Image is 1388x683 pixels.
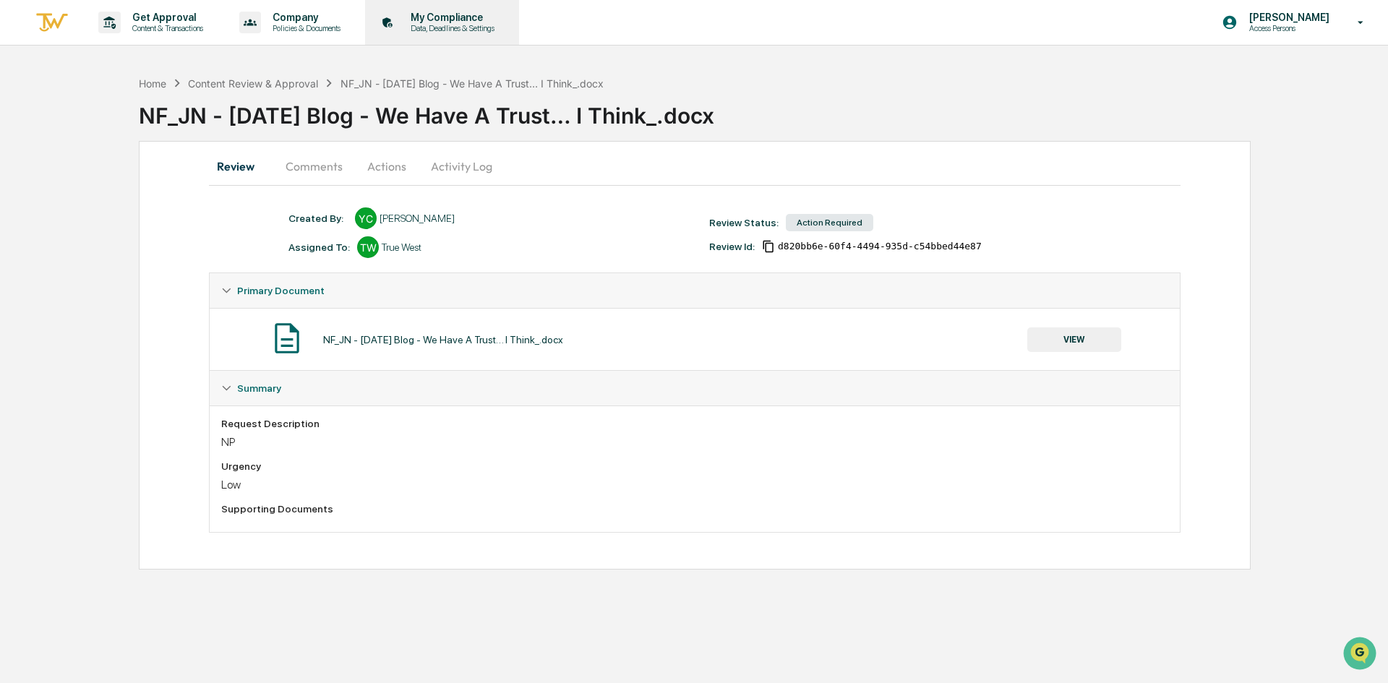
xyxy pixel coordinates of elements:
div: 🗄️ [105,184,116,195]
button: VIEW [1027,327,1121,352]
button: Comments [274,149,354,184]
div: Primary Document [210,273,1180,308]
p: How can we help? [14,30,263,53]
div: [PERSON_NAME] [380,212,455,224]
p: Policies & Documents [261,23,348,33]
div: 🔎 [14,211,26,223]
div: TW [357,236,379,258]
span: Attestations [119,182,179,197]
div: Assigned To: [288,241,350,253]
div: Review Status: [709,217,779,228]
button: Actions [354,149,419,184]
div: Created By: ‎ ‎ [288,212,348,224]
div: NP [221,435,1168,449]
img: 1746055101610-c473b297-6a78-478c-a979-82029cc54cd1 [14,111,40,137]
div: Start new chat [49,111,237,125]
div: secondary tabs example [209,149,1181,184]
div: We're available if you need us! [49,125,183,137]
div: Supporting Documents [221,503,1168,515]
input: Clear [38,66,239,81]
div: NF_JN - [DATE] Blog - We Have A Trust… I Think_.docx [340,77,604,90]
span: d820bb6e-60f4-4494-935d-c54bbed44e87 [778,241,982,252]
p: Content & Transactions [121,23,210,33]
div: Review Id: [709,241,755,252]
span: Primary Document [237,285,325,296]
p: My Compliance [399,12,502,23]
img: Document Icon [269,320,305,356]
button: Start new chat [246,115,263,132]
div: Request Description [221,418,1168,429]
a: 🖐️Preclearance [9,176,99,202]
p: Access Persons [1238,23,1337,33]
span: Preclearance [29,182,93,197]
div: Action Required [786,214,873,231]
div: YC [355,207,377,229]
button: Review [209,149,274,184]
div: 🖐️ [14,184,26,195]
a: Powered byPylon [102,244,175,256]
span: Data Lookup [29,210,91,224]
div: NF_JN - [DATE] Blog - We Have A Trust… I Think_.docx [323,334,563,345]
div: NF_JN - [DATE] Blog - We Have A Trust… I Think_.docx [139,91,1388,129]
iframe: Open customer support [1342,635,1381,674]
p: Data, Deadlines & Settings [399,23,502,33]
button: Activity Log [419,149,504,184]
div: Low [221,478,1168,491]
div: True West [382,241,421,253]
a: 🔎Data Lookup [9,204,97,230]
span: Copy Id [762,240,775,253]
span: Pylon [144,245,175,256]
a: 🗄️Attestations [99,176,185,202]
p: Company [261,12,348,23]
div: Content Review & Approval [188,77,318,90]
div: Primary Document [210,308,1180,370]
span: Summary [237,382,281,394]
img: logo [35,11,69,35]
div: Summary [210,405,1180,532]
p: [PERSON_NAME] [1238,12,1337,23]
div: Home [139,77,166,90]
div: Summary [210,371,1180,405]
p: Get Approval [121,12,210,23]
div: Urgency [221,460,1168,472]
